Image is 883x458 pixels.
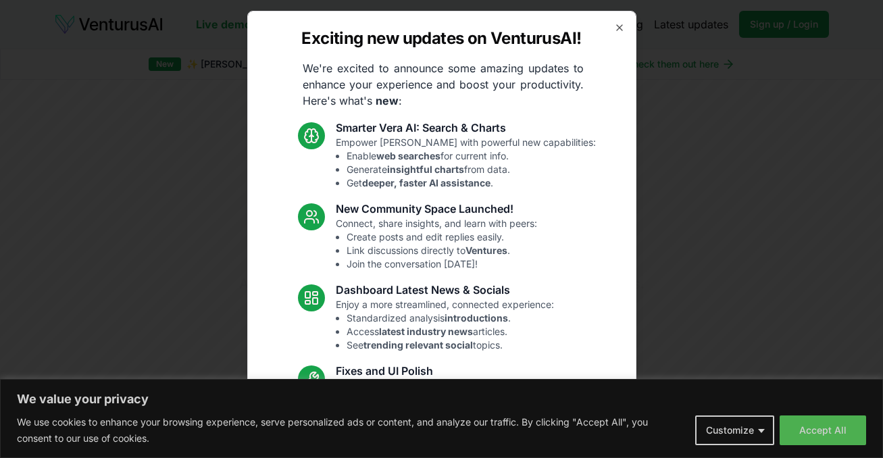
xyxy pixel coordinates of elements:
[336,298,554,352] p: Enjoy a more streamlined, connected experience:
[301,28,581,49] h2: Exciting new updates on VenturusAI!
[336,379,544,433] p: Smoother performance and improved usability:
[445,312,508,324] strong: introductions
[347,419,544,433] li: Enhanced overall UI consistency.
[292,60,595,109] p: We're excited to announce some amazing updates to enhance your experience and boost your producti...
[347,338,554,352] li: See topics.
[336,217,537,271] p: Connect, share insights, and learn with peers:
[347,392,544,406] li: Resolved Vera chart loading issue.
[347,311,554,325] li: Standardized analysis .
[347,163,596,176] li: Generate from data.
[347,257,537,271] li: Join the conversation [DATE]!
[336,201,537,217] h3: New Community Space Launched!
[363,339,473,351] strong: trending relevant social
[347,149,596,163] li: Enable for current info.
[376,94,399,107] strong: new
[336,363,544,379] h3: Fixes and UI Polish
[347,325,554,338] li: Access articles.
[336,136,596,190] p: Empower [PERSON_NAME] with powerful new capabilities:
[347,176,596,190] li: Get .
[347,244,537,257] li: Link discussions directly to .
[465,245,507,256] strong: Ventures
[347,230,537,244] li: Create posts and edit replies easily.
[347,406,544,419] li: Fixed mobile chat & sidebar glitches.
[376,150,440,161] strong: web searches
[336,282,554,298] h3: Dashboard Latest News & Socials
[336,120,596,136] h3: Smarter Vera AI: Search & Charts
[379,326,473,337] strong: latest industry news
[362,177,490,188] strong: deeper, faster AI assistance
[387,163,464,175] strong: insightful charts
